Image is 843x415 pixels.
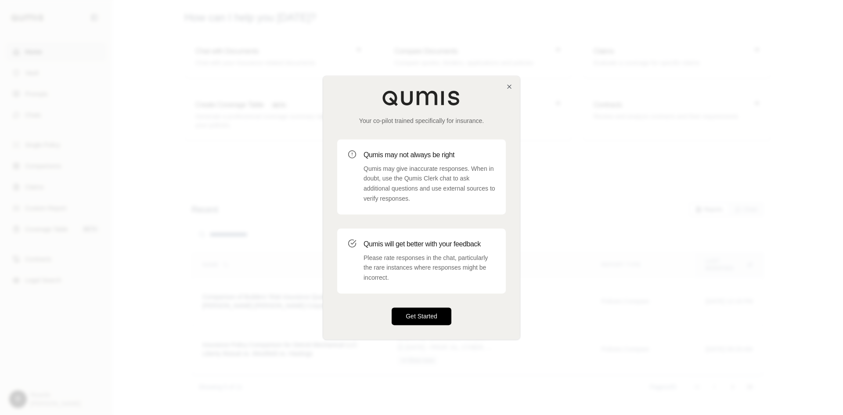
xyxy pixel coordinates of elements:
p: Your co-pilot trained specifically for insurance. [337,116,506,125]
button: Get Started [392,307,451,325]
p: Qumis may give inaccurate responses. When in doubt, use the Qumis Clerk chat to ask additional qu... [364,164,495,204]
h3: Qumis will get better with your feedback [364,239,495,249]
img: Qumis Logo [382,90,461,106]
p: Please rate responses in the chat, particularly the rare instances where responses might be incor... [364,253,495,283]
h3: Qumis may not always be right [364,150,495,160]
